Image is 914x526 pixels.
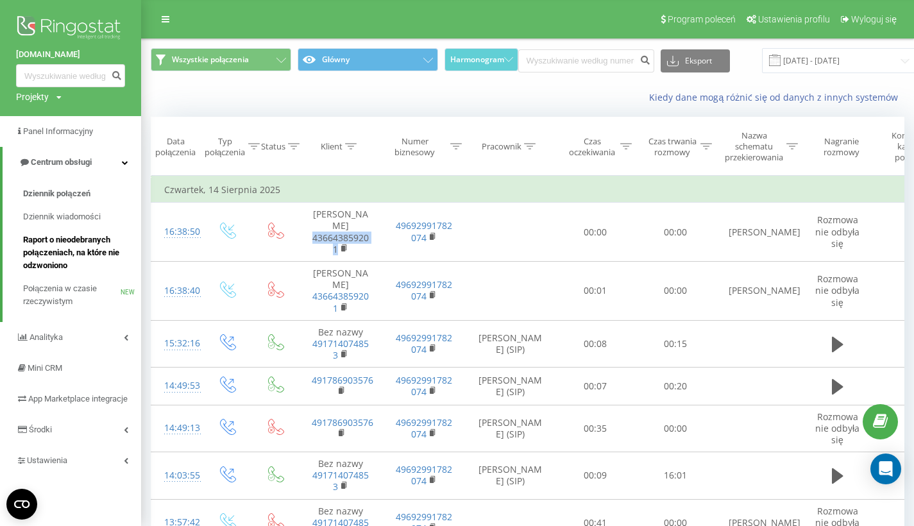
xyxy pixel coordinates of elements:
td: [PERSON_NAME] (SIP) [466,405,555,452]
div: Data połączenia [151,136,199,158]
span: Rozmowa nie odbyła się [815,214,859,249]
span: Rozmowa nie odbyła się [815,273,859,308]
div: Status [260,141,285,152]
span: Mini CRM [28,363,62,373]
input: Wyszukiwanie według numeru [518,49,654,72]
a: Połączenia w czasie rzeczywistymNEW [23,277,141,313]
a: Raport o nieodebranych połączeniach, na które nie odzwoniono [23,228,141,277]
a: 491786903576 [312,416,373,428]
td: [PERSON_NAME] [716,203,799,262]
a: Dziennik wiadomości [23,205,141,228]
a: 436643859201 [312,290,369,314]
div: Pracownik [481,141,521,152]
a: Centrum obsługi [3,147,141,178]
span: Centrum obsługi [31,157,92,167]
td: 16:01 [636,452,716,500]
td: [PERSON_NAME] [716,262,799,321]
td: 00:00 [555,203,636,262]
button: Główny [298,48,438,71]
span: Panel Informacyjny [23,126,93,136]
span: App Marketplace integracje [28,394,128,403]
td: 00:15 [636,320,716,368]
td: [PERSON_NAME] (SIP) [466,368,555,405]
a: [DOMAIN_NAME] [16,48,125,61]
div: Nazwa schematu przekierowania [725,130,783,163]
td: [PERSON_NAME] [299,203,382,262]
a: Dziennik połączeń [23,182,141,205]
td: 00:07 [555,368,636,405]
div: 15:32:16 [164,331,190,356]
div: Czas trwania rozmowy [647,136,697,158]
td: Bez nazwy [299,452,382,500]
span: Analityka [30,332,63,342]
span: Harmonogram [450,55,504,64]
button: Wszystkie połączenia [151,48,291,71]
div: Numer biznesowy [382,136,448,158]
a: 49692991782074 [396,463,452,487]
span: Ustawienia [27,455,67,465]
span: Raport o nieodebranych połączeniach, na które nie odzwoniono [23,233,135,272]
a: 491714074853 [312,469,369,493]
div: 14:49:13 [164,416,190,441]
td: 00:20 [636,368,716,405]
a: 49692991782074 [396,332,452,355]
div: Open Intercom Messenger [870,454,901,484]
button: Harmonogram [444,48,518,71]
span: Dziennik połączeń [23,187,90,200]
div: 16:38:40 [164,278,190,303]
img: Ringostat logo [16,13,125,45]
div: Projekty [16,90,49,103]
a: 49692991782074 [396,219,452,243]
td: 00:00 [636,203,716,262]
div: Czas oczekiwania [566,136,617,158]
span: Program poleceń [668,14,736,24]
span: Dziennik wiadomości [23,210,101,223]
div: Klient [320,141,342,152]
span: Rozmowa nie odbyła się [815,411,859,446]
div: 14:03:55 [164,463,190,488]
td: 00:09 [555,452,636,500]
span: Ustawienia profilu [758,14,830,24]
td: Bez nazwy [299,320,382,368]
td: 00:00 [636,262,716,321]
span: Połączenia w czasie rzeczywistym [23,282,121,308]
a: 49692991782074 [396,278,452,302]
a: 491714074853 [312,337,369,361]
a: 49692991782074 [396,374,452,398]
td: 00:00 [636,405,716,452]
button: Eksport [661,49,730,72]
td: 00:01 [555,262,636,321]
td: [PERSON_NAME] (SIP) [466,452,555,500]
div: 16:38:50 [164,219,190,244]
td: 00:35 [555,405,636,452]
td: [PERSON_NAME] (SIP) [466,320,555,368]
span: Wyloguj się [851,14,897,24]
input: Wyszukiwanie według numeru [16,64,125,87]
button: Open CMP widget [6,489,37,520]
td: 00:08 [555,320,636,368]
div: Nagranie rozmowy [810,136,872,158]
a: 49692991782074 [396,416,452,440]
span: Wszystkie połączenia [172,55,249,65]
div: 14:49:53 [164,373,190,398]
a: 491786903576 [312,374,373,386]
td: [PERSON_NAME] [299,262,382,321]
span: Środki [29,425,52,434]
a: Kiedy dane mogą różnić się od danych z innych systemów [649,91,904,103]
div: Typ połączenia [205,136,245,158]
a: 436643859201 [312,232,369,255]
